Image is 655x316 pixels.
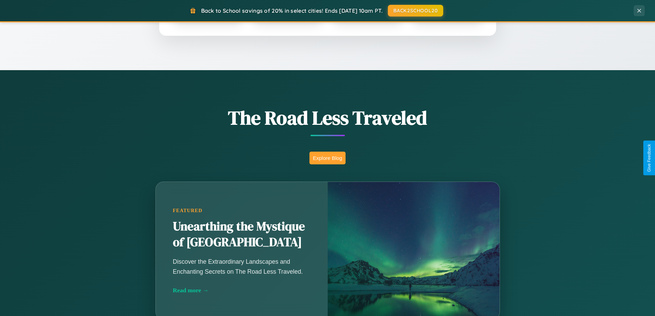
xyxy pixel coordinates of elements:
[647,144,652,172] div: Give Feedback
[388,5,443,17] button: BACK2SCHOOL20
[121,105,534,131] h1: The Road Less Traveled
[201,7,383,14] span: Back to School savings of 20% in select cities! Ends [DATE] 10am PT.
[173,219,310,250] h2: Unearthing the Mystique of [GEOGRAPHIC_DATA]
[173,208,310,214] div: Featured
[173,257,310,276] p: Discover the Extraordinary Landscapes and Enchanting Secrets on The Road Less Traveled.
[309,152,346,164] button: Explore Blog
[173,287,310,294] div: Read more →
